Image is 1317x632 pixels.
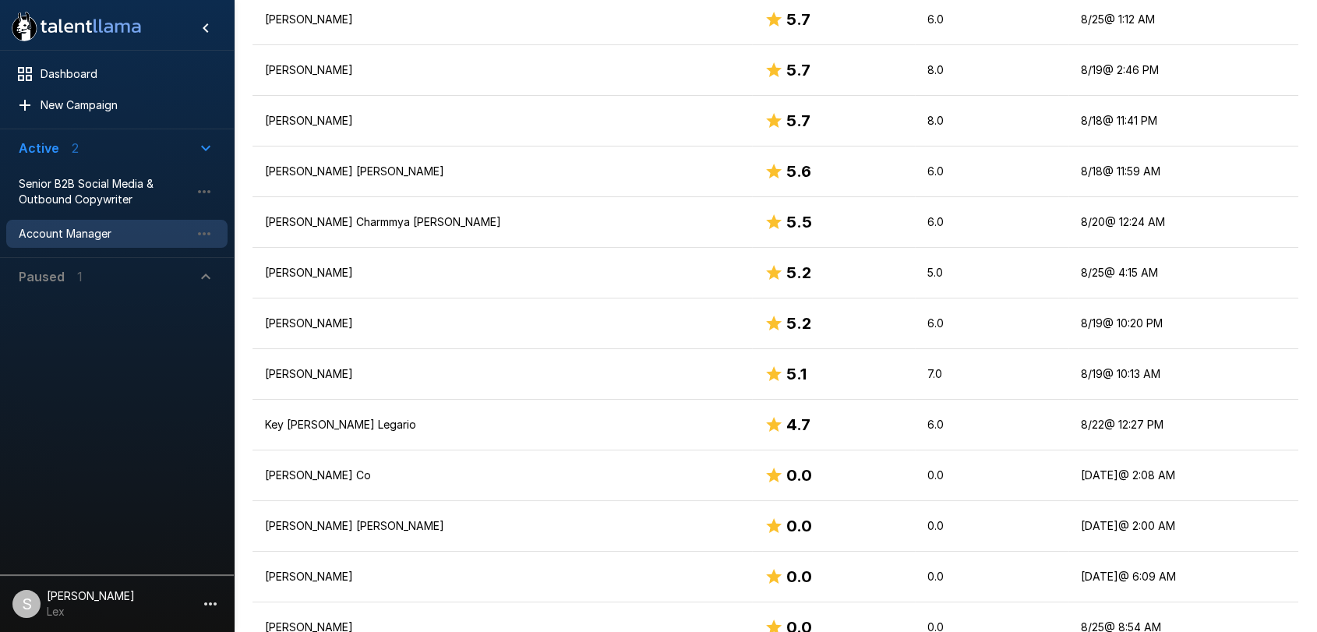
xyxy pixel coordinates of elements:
td: 8/19 @ 10:13 AM [1068,349,1298,400]
p: [PERSON_NAME] [PERSON_NAME] [265,518,740,534]
p: [PERSON_NAME] Charmmya [PERSON_NAME] [265,214,740,230]
p: [PERSON_NAME] [PERSON_NAME] [265,164,740,179]
p: 6.0 [927,316,1056,331]
td: 8/20 @ 12:24 AM [1068,197,1298,248]
p: [PERSON_NAME] [265,12,740,27]
h6: 0.0 [786,514,812,538]
p: 6.0 [927,214,1056,230]
h6: 5.2 [786,260,811,285]
h6: 0.0 [786,463,812,488]
h6: 5.2 [786,311,811,336]
td: 8/18 @ 11:41 PM [1068,96,1298,147]
p: 0.0 [927,468,1056,483]
p: 6.0 [927,12,1056,27]
p: 0.0 [927,518,1056,534]
p: [PERSON_NAME] Co [265,468,740,483]
td: [DATE] @ 2:08 AM [1068,450,1298,501]
p: Key [PERSON_NAME] Legario [265,417,740,433]
h6: 0.0 [786,564,812,589]
p: 6.0 [927,164,1056,179]
p: [PERSON_NAME] [265,113,740,129]
h6: 5.1 [786,362,807,387]
td: 8/22 @ 12:27 PM [1068,400,1298,450]
td: 8/19 @ 10:20 PM [1068,298,1298,349]
p: 8.0 [927,113,1056,129]
p: [PERSON_NAME] [265,569,740,584]
h6: 5.7 [786,7,810,32]
h6: 5.7 [786,58,810,83]
p: [PERSON_NAME] [265,62,740,78]
p: [PERSON_NAME] [265,265,740,281]
p: 7.0 [927,366,1056,382]
h6: 5.6 [786,159,811,184]
td: 8/19 @ 2:46 PM [1068,45,1298,96]
p: 6.0 [927,417,1056,433]
p: [PERSON_NAME] [265,316,740,331]
p: 0.0 [927,569,1056,584]
td: 8/25 @ 4:15 AM [1068,248,1298,298]
p: 8.0 [927,62,1056,78]
p: [PERSON_NAME] [265,366,740,382]
h6: 5.5 [786,210,812,235]
td: [DATE] @ 6:09 AM [1068,552,1298,602]
p: 5.0 [927,265,1056,281]
h6: 5.7 [786,108,810,133]
h6: 4.7 [786,412,810,437]
td: 8/18 @ 11:59 AM [1068,147,1298,197]
td: [DATE] @ 2:00 AM [1068,501,1298,552]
